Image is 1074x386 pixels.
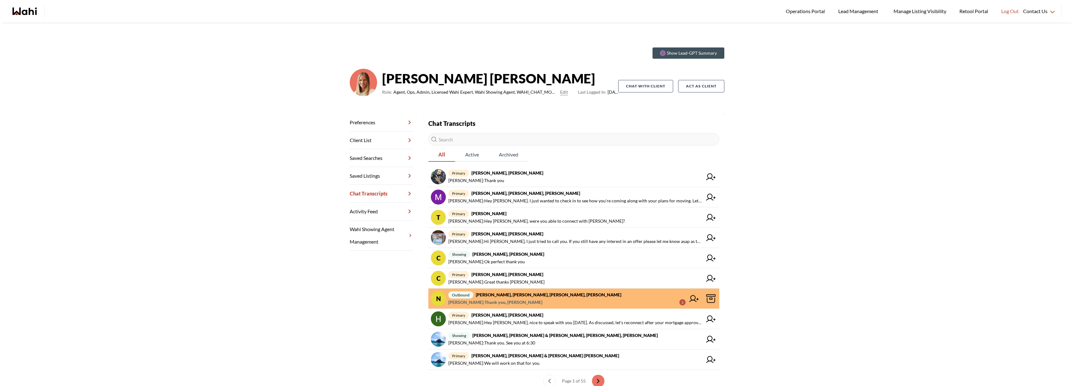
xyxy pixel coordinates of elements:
[448,238,702,245] span: [PERSON_NAME] : Hi [PERSON_NAME], I just tried to call you. If you still have any interest in an ...
[618,80,673,92] button: Chat with client
[431,210,446,225] div: T
[455,148,489,161] span: Active
[428,133,719,146] input: Search
[471,312,543,318] strong: [PERSON_NAME], [PERSON_NAME]
[350,185,413,203] a: Chat Transcripts
[431,190,446,205] img: chat avatar
[1001,7,1019,15] span: Log Out
[428,120,475,127] strong: Chat Transcripts
[448,278,544,286] span: [PERSON_NAME] : Great thanks [PERSON_NAME]
[838,7,880,15] span: Lead Management
[448,359,539,367] span: [PERSON_NAME] : We will work on that for you
[350,149,413,167] a: Saved Searches
[350,220,413,251] a: Wahi Showing Agent Management
[448,352,469,359] span: primary
[448,177,504,184] span: [PERSON_NAME] : Thank you
[428,167,719,187] a: primary[PERSON_NAME], [PERSON_NAME][PERSON_NAME]:Thank you
[448,217,625,225] span: [PERSON_NAME] : Hey [PERSON_NAME], were you able to connect with [PERSON_NAME]?
[448,271,469,278] span: primary
[350,167,413,185] a: Saved Listings
[428,148,455,161] span: All
[472,251,544,257] strong: [PERSON_NAME], [PERSON_NAME]
[578,89,606,95] span: Last Logged In:
[448,319,702,326] span: [PERSON_NAME] : Hey [PERSON_NAME], nice to speak with you [DATE]. As discussed, let's reconnect a...
[428,268,719,289] a: Cprimary[PERSON_NAME], [PERSON_NAME][PERSON_NAME]:Great thanks [PERSON_NAME]
[448,299,542,306] span: [PERSON_NAME] : Thank you, [PERSON_NAME]
[428,309,719,329] a: primary[PERSON_NAME], [PERSON_NAME][PERSON_NAME]:Hey [PERSON_NAME], nice to speak with you [DATE]...
[350,114,413,131] a: Preferences
[350,203,413,220] a: Activity Feed
[393,88,558,96] span: Agent, Ops, Admin, Licensed Wahi Expert, Wahi Showing Agent, WAHI_CHAT_MODERATOR
[350,69,377,96] img: 0f07b375cde2b3f9.png
[892,7,948,15] span: Manage Listing Visibility
[428,289,719,309] a: Noutbound[PERSON_NAME], [PERSON_NAME], [PERSON_NAME], [PERSON_NAME][PERSON_NAME]:Thank you, [PERS...
[431,169,446,184] img: chat avatar
[431,291,446,306] div: N
[448,170,469,177] span: primary
[578,88,618,96] span: [DATE]
[653,47,724,59] button: Show Lead-GPT Summary
[560,88,568,96] button: Edit
[448,190,469,197] span: primary
[786,7,827,15] span: Operations Portal
[471,191,580,196] strong: [PERSON_NAME], [PERSON_NAME], [PERSON_NAME]
[448,312,469,319] span: primary
[471,170,543,176] strong: [PERSON_NAME], [PERSON_NAME]
[448,332,470,339] span: showing
[431,332,446,347] img: chat avatar
[678,80,724,92] button: Act as Client
[476,292,621,297] strong: [PERSON_NAME], [PERSON_NAME], [PERSON_NAME], [PERSON_NAME]
[428,228,719,248] a: primary[PERSON_NAME], [PERSON_NAME][PERSON_NAME]:Hi [PERSON_NAME], I just tried to call you. If y...
[448,197,702,205] span: [PERSON_NAME] : Hey [PERSON_NAME]. I just wanted to check in to see how you're coming along with ...
[428,248,719,268] a: Cshowing[PERSON_NAME], [PERSON_NAME][PERSON_NAME]:Ok perfect thank you
[679,299,686,305] div: 3
[448,258,525,265] span: [PERSON_NAME] : Ok perfect thank you
[431,311,446,326] img: chat avatar
[471,353,619,358] strong: [PERSON_NAME], [PERSON_NAME] & [PERSON_NAME] [PERSON_NAME]
[448,339,535,347] span: [PERSON_NAME] : Thank you. See you at 6:30
[448,230,469,238] span: primary
[448,291,473,299] span: outbound
[455,148,489,162] button: Active
[382,88,392,96] span: Role:
[431,352,446,367] img: chat avatar
[431,230,446,245] img: chat avatar
[448,210,469,217] span: primary
[428,349,719,370] a: primary[PERSON_NAME], [PERSON_NAME] & [PERSON_NAME] [PERSON_NAME][PERSON_NAME]:We will work on th...
[431,250,446,265] div: C
[472,333,658,338] strong: [PERSON_NAME], [PERSON_NAME] & [PERSON_NAME], [PERSON_NAME], [PERSON_NAME]
[448,251,470,258] span: showing
[471,211,506,216] strong: [PERSON_NAME]
[959,7,990,15] span: Retool Portal
[431,271,446,286] div: C
[667,50,717,56] p: Show Lead-GPT Summary
[428,207,719,228] a: Tprimary[PERSON_NAME][PERSON_NAME]:Hey [PERSON_NAME], were you able to connect with [PERSON_NAME]?
[489,148,528,161] span: Archived
[382,69,618,88] strong: [PERSON_NAME] [PERSON_NAME]
[471,231,543,236] strong: [PERSON_NAME], [PERSON_NAME]
[12,7,37,15] a: Wahi homepage
[428,148,455,162] button: All
[428,187,719,207] a: primary[PERSON_NAME], [PERSON_NAME], [PERSON_NAME][PERSON_NAME]:Hey [PERSON_NAME]. I just wanted ...
[428,329,719,349] a: showing[PERSON_NAME], [PERSON_NAME] & [PERSON_NAME], [PERSON_NAME], [PERSON_NAME][PERSON_NAME]:Th...
[489,148,528,162] button: Archived
[471,272,543,277] strong: [PERSON_NAME], [PERSON_NAME]
[350,131,413,149] a: Client List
